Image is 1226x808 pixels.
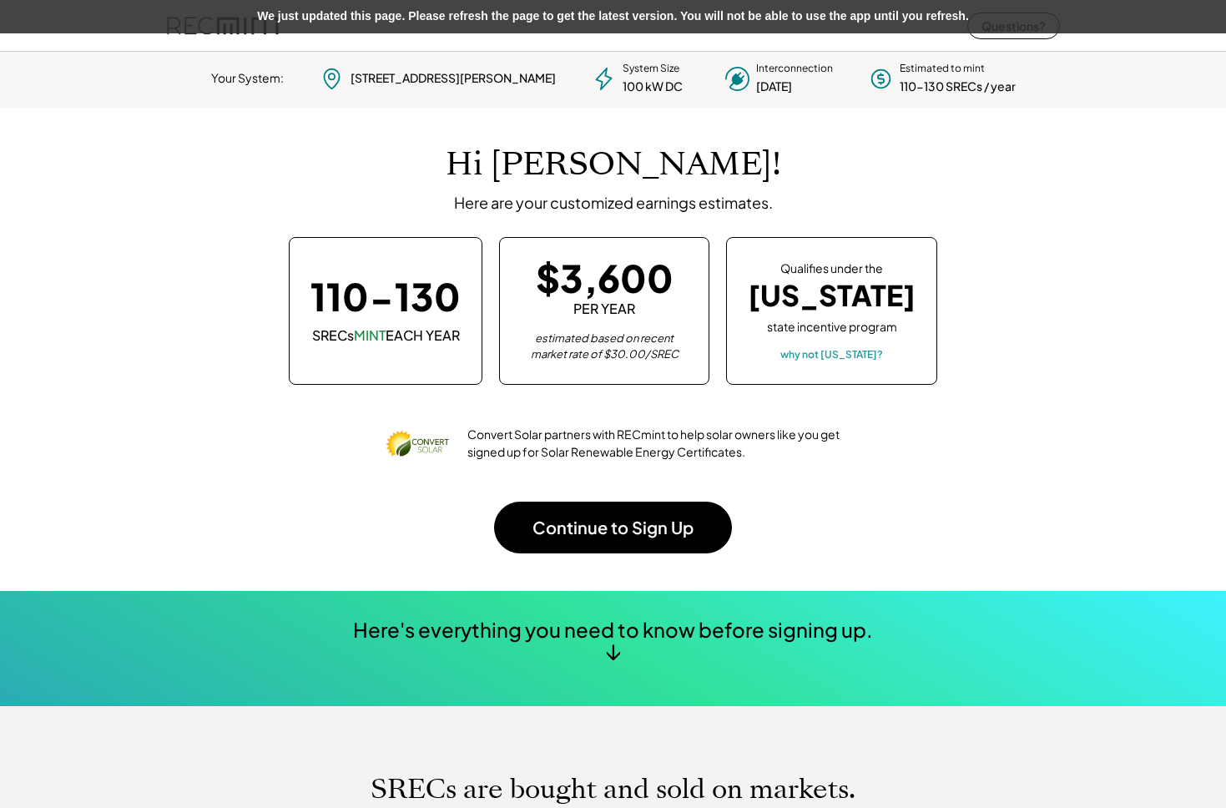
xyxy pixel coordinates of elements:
[494,502,732,553] button: Continue to Sign Up
[454,193,773,212] div: Here are your customized earnings estimates.
[767,316,897,336] div: state incentive program
[623,78,683,95] div: 100 kW DC
[780,260,883,277] div: Qualifies under the
[310,277,461,315] div: 110-130
[446,145,781,184] h1: Hi [PERSON_NAME]!
[748,279,916,313] div: [US_STATE]
[371,773,855,805] h1: SRECs are bought and sold on markets.
[211,70,284,87] div: Your System:
[521,331,688,363] div: estimated based on recent market rate of $30.00/SREC
[536,259,674,296] div: $3,600
[312,326,460,345] div: SRECs EACH YEAR
[900,62,985,76] div: Estimated to mint
[605,638,621,663] div: ↓
[351,70,556,87] div: [STREET_ADDRESS][PERSON_NAME]
[623,62,679,76] div: System Size
[573,300,635,318] div: PER YEAR
[353,616,873,644] div: Here's everything you need to know before signing up.
[756,62,833,76] div: Interconnection
[384,410,451,477] img: https___81c9f9a64b6149b79fe163a7ab40bc5d.cdn.bubble.io_f1731941372166x167585963175993280_convert-...
[756,78,792,95] div: [DATE]
[354,326,386,344] font: MINT
[900,78,1016,95] div: 110-130 SRECs / year
[780,348,883,361] div: why not [US_STATE]?
[467,426,843,461] div: Convert Solar partners with RECmint to help solar owners like you get signed up for Solar Renewab...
